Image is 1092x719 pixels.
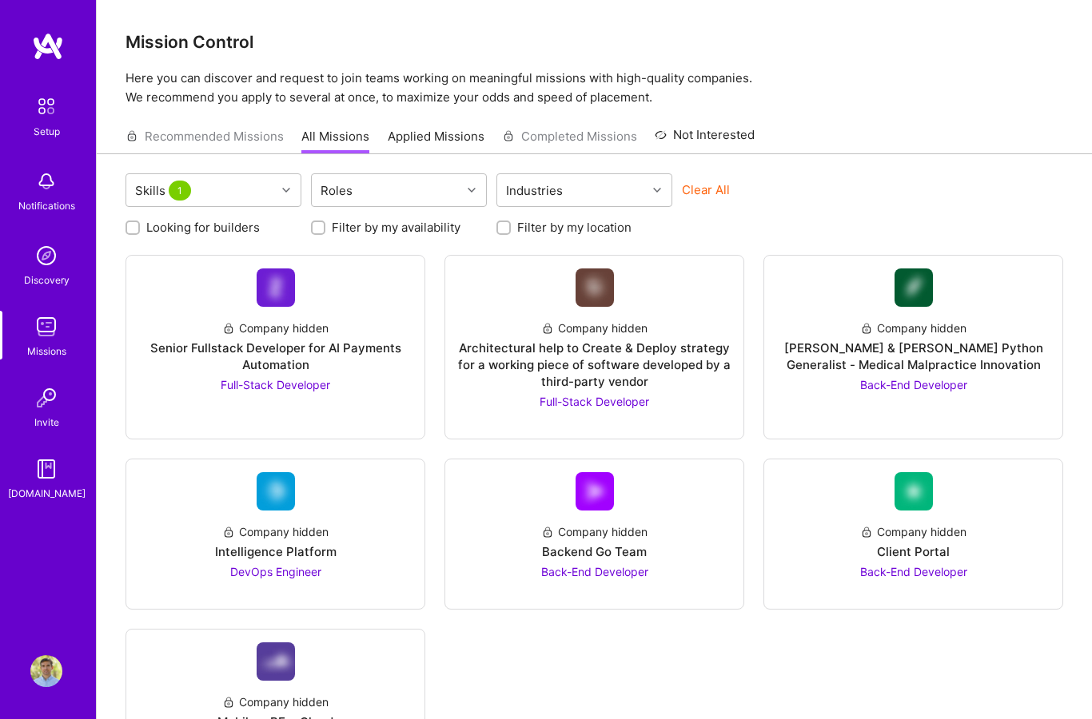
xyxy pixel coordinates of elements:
img: Company Logo [257,268,295,307]
img: Company Logo [257,642,295,681]
a: Company LogoCompany hiddenClient PortalBack-End Developer [777,472,1050,596]
label: Filter by my availability [332,219,460,236]
span: Back-End Developer [860,565,967,578]
div: Company hidden [860,320,966,336]
img: Company Logo [895,268,933,307]
label: Looking for builders [146,219,260,236]
img: Company Logo [576,268,614,307]
span: Back-End Developer [541,565,648,578]
div: [DOMAIN_NAME] [8,485,86,502]
div: Architectural help to Create & Deploy strategy for a working piece of software developed by a thi... [458,340,731,390]
span: DevOps Engineer [230,565,321,578]
div: Company hidden [222,523,329,540]
a: User Avatar [26,655,66,687]
a: Company LogoCompany hiddenArchitectural help to Create & Deploy strategy for a working piece of s... [458,268,731,426]
div: Company hidden [541,523,648,540]
span: Full-Stack Developer [540,395,649,408]
img: Company Logo [257,472,295,510]
div: Discovery [24,272,70,288]
div: Company hidden [860,523,966,540]
img: bell [30,165,62,197]
img: Invite [30,382,62,414]
div: Intelligence Platform [215,543,337,560]
i: icon Chevron [653,186,661,194]
p: Here you can discover and request to join teams working on meaningful missions with high-quality ... [126,69,1063,107]
div: Company hidden [222,320,329,336]
div: Setup [34,123,60,140]
div: Client Portal [877,543,950,560]
a: Company LogoCompany hiddenIntelligence PlatformDevOps Engineer [139,472,412,596]
a: All Missions [301,128,369,154]
span: Back-End Developer [860,378,967,391]
div: Backend Go Team [542,543,647,560]
img: discovery [30,240,62,272]
span: Full-Stack Developer [221,378,330,391]
a: Company LogoCompany hiddenSenior Fullstack Developer for AI Payments AutomationFull-Stack Developer [139,268,412,426]
a: Company LogoCompany hidden[PERSON_NAME] & [PERSON_NAME] Python Generalist - Medical Malpractice I... [777,268,1050,426]
i: icon Chevron [468,186,476,194]
div: Notifications [18,197,75,214]
h3: Mission Control [126,32,1063,52]
div: Industries [502,179,567,202]
img: Company Logo [895,472,933,510]
div: Company hidden [222,693,329,710]
a: Not Interested [655,125,755,154]
div: Company hidden [541,320,648,336]
a: Applied Missions [388,128,484,154]
div: Skills [131,179,198,202]
img: teamwork [30,311,62,343]
div: Missions [27,343,66,359]
div: Invite [34,414,59,431]
a: Company LogoCompany hiddenBackend Go TeamBack-End Developer [458,472,731,596]
img: User Avatar [30,655,62,687]
span: 1 [169,181,191,201]
button: Clear All [682,181,730,198]
div: Roles [317,179,357,202]
div: Senior Fullstack Developer for AI Payments Automation [139,340,412,373]
img: logo [32,32,64,61]
label: Filter by my location [517,219,632,236]
img: guide book [30,453,62,485]
div: [PERSON_NAME] & [PERSON_NAME] Python Generalist - Medical Malpractice Innovation [777,340,1050,373]
i: icon Chevron [282,186,290,194]
img: Company Logo [576,472,614,510]
img: setup [30,89,63,123]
